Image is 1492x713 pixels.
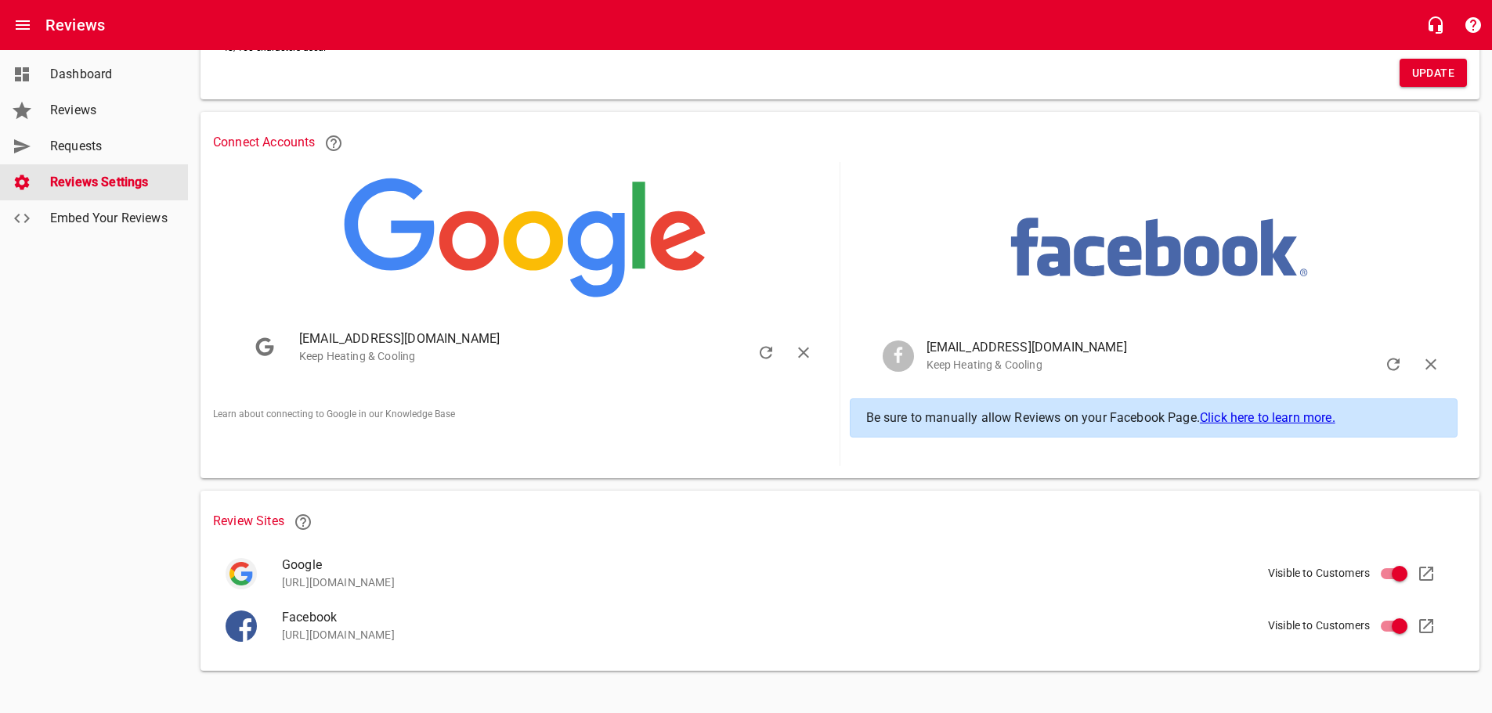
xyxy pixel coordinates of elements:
h6: Connect Accounts [213,124,1467,162]
p: Keep Heating & Cooling [299,348,788,365]
button: Refresh [747,334,785,372]
p: Keep Heating & Cooling [927,357,1416,373]
button: Open drawer [4,6,42,44]
span: Reviews [50,101,169,120]
span: Dashboard [50,65,169,84]
span: [EMAIL_ADDRESS][DOMAIN_NAME] [299,329,788,348]
p: [URL][DOMAIN_NAME] [282,574,1429,591]
button: Sign Out [785,334,822,372]
a: Learn about connecting to Google in our Knowledge Base [213,409,455,420]
span: Update [1412,63,1454,83]
h6: Reviews [45,13,105,38]
button: Sign Out [1412,345,1450,383]
span: Embed Your Reviews [50,209,169,228]
p: [URL][DOMAIN_NAME] [282,627,1429,643]
button: Live Chat [1417,6,1454,44]
a: Learn more about connecting Google and Facebook to Reviews [315,124,352,162]
img: google-dark.png [226,558,257,589]
img: facebook-dark.png [226,610,257,642]
span: Reviews Settings [50,173,169,192]
div: Facebook [226,610,257,642]
div: Google [226,558,257,589]
span: Google [282,556,1429,574]
button: Update [1400,59,1467,88]
p: Be sure to manually allow Reviews on your Facebook Page. [866,409,1442,427]
span: Requests [50,137,169,156]
h6: Review Sites [213,503,1467,541]
a: Customers will leave you reviews on these sites. Learn more. [284,503,322,541]
span: Visible to Customers [1268,565,1370,582]
a: Click here to learn more. [1200,410,1335,425]
button: Support Portal [1454,6,1492,44]
button: Refresh [1375,345,1412,383]
span: [EMAIL_ADDRESS][DOMAIN_NAME] [927,338,1416,357]
span: Facebook [282,608,1429,627]
span: Visible to Customers [1268,618,1370,634]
